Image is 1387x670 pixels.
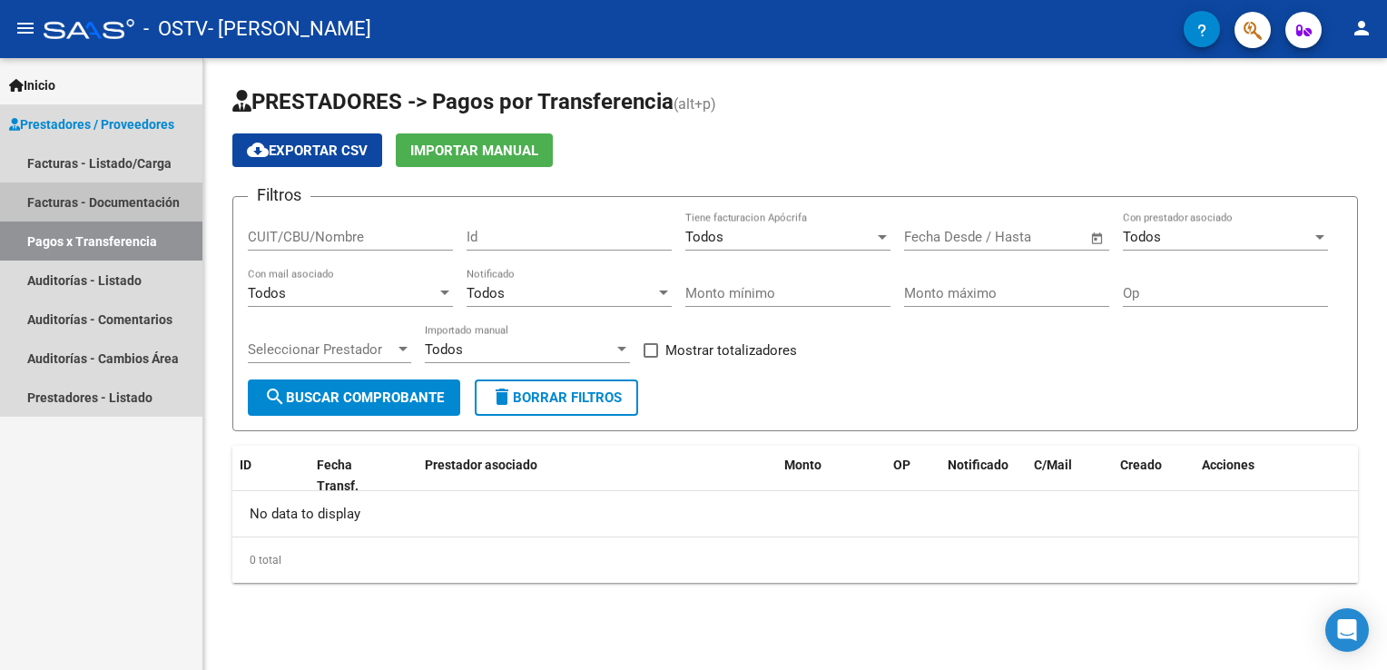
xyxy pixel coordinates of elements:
[9,75,55,95] span: Inicio
[248,341,395,358] span: Seleccionar Prestador
[491,386,513,408] mat-icon: delete
[685,229,723,245] span: Todos
[248,379,460,416] button: Buscar Comprobante
[1202,458,1254,472] span: Acciones
[247,143,368,159] span: Exportar CSV
[248,182,310,208] h3: Filtros
[948,458,1008,472] span: Notificado
[317,458,359,493] span: Fecha Transf.
[248,285,286,301] span: Todos
[1325,608,1369,652] div: Open Intercom Messenger
[904,229,978,245] input: Fecha inicio
[410,143,538,159] span: Importar Manual
[15,17,36,39] mat-icon: menu
[247,139,269,161] mat-icon: cloud_download
[418,446,777,506] datatable-header-cell: Prestador asociado
[1087,228,1108,249] button: Open calendar
[232,133,382,167] button: Exportar CSV
[1351,17,1372,39] mat-icon: person
[232,537,1358,583] div: 0 total
[396,133,553,167] button: Importar Manual
[784,458,821,472] span: Monto
[425,458,537,472] span: Prestador asociado
[1113,446,1195,506] datatable-header-cell: Creado
[310,446,391,506] datatable-header-cell: Fecha Transf.
[232,89,674,114] span: PRESTADORES -> Pagos por Transferencia
[232,491,1358,537] div: No data to display
[143,9,208,49] span: - OSTV
[1123,229,1161,245] span: Todos
[665,340,797,361] span: Mostrar totalizadores
[1195,446,1358,506] datatable-header-cell: Acciones
[425,341,463,358] span: Todos
[886,446,940,506] datatable-header-cell: OP
[232,446,310,506] datatable-header-cell: ID
[994,229,1082,245] input: Fecha fin
[777,446,886,506] datatable-header-cell: Monto
[674,95,716,113] span: (alt+p)
[240,458,251,472] span: ID
[467,285,505,301] span: Todos
[264,386,286,408] mat-icon: search
[1027,446,1113,506] datatable-header-cell: C/Mail
[491,389,622,406] span: Borrar Filtros
[208,9,371,49] span: - [PERSON_NAME]
[940,446,1027,506] datatable-header-cell: Notificado
[475,379,638,416] button: Borrar Filtros
[893,458,910,472] span: OP
[1034,458,1072,472] span: C/Mail
[264,389,444,406] span: Buscar Comprobante
[9,114,174,134] span: Prestadores / Proveedores
[1120,458,1162,472] span: Creado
